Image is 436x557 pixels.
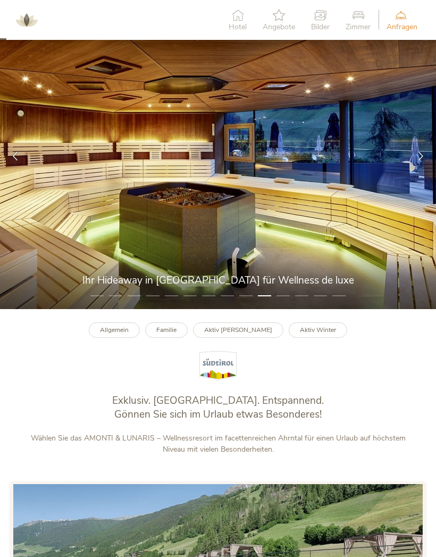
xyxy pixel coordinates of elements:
img: Südtirol [199,351,237,380]
span: Bilder [311,23,330,31]
b: Allgemein [100,326,129,334]
b: Familie [156,326,177,334]
img: AMONTI & LUNARIS Wellnessresort [11,4,43,36]
span: Exklusiv. [GEOGRAPHIC_DATA]. Entspannend. [112,394,324,408]
span: Hotel [229,23,247,31]
b: Aktiv Winter [300,326,336,334]
a: Aktiv [PERSON_NAME] [193,322,283,338]
p: Wählen Sie das AMONTI & LUNARIS – Wellnessresort im facettenreichen Ahrntal für einen Urlaub auf ... [21,433,415,455]
a: Familie [145,322,188,338]
span: Anfragen [387,23,417,31]
span: Gönnen Sie sich im Urlaub etwas Besonderes! [114,408,322,421]
a: Aktiv Winter [289,322,347,338]
b: Aktiv [PERSON_NAME] [204,326,272,334]
a: Allgemein [89,322,140,338]
a: AMONTI & LUNARIS Wellnessresort [11,16,43,23]
span: Zimmer [346,23,371,31]
span: Angebote [263,23,295,31]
